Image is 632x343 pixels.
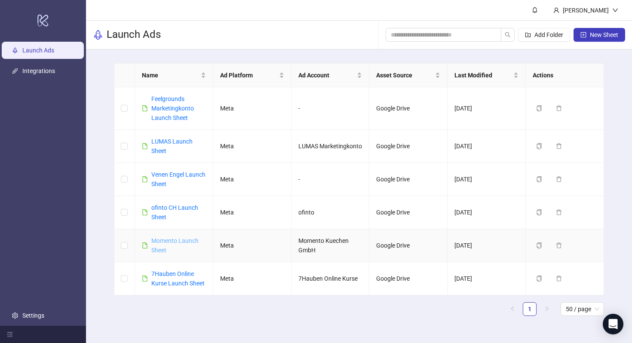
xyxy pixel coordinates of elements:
button: left [506,302,519,316]
span: copy [536,105,542,111]
td: - [291,87,370,130]
span: copy [536,143,542,149]
span: delete [556,176,562,182]
li: 1 [523,302,537,316]
span: Name [142,70,199,80]
span: left [510,306,515,311]
td: Meta [213,196,291,229]
a: ofinto CH Launch Sheet [151,204,198,220]
span: copy [536,176,542,182]
td: Meta [213,130,291,163]
span: folder-add [525,32,531,38]
td: Google Drive [369,196,448,229]
th: Ad Platform [213,64,291,87]
td: ofinto [291,196,370,229]
h3: Launch Ads [107,28,161,42]
span: file [142,176,148,182]
span: bell [532,7,538,13]
td: [DATE] [448,262,526,295]
span: delete [556,143,562,149]
a: LUMAS Launch Sheet [151,138,193,154]
th: Asset Source [369,64,448,87]
span: menu-fold [7,331,13,337]
span: delete [556,276,562,282]
span: Last Modified [454,70,512,80]
td: [DATE] [448,196,526,229]
span: Ad Platform [220,70,277,80]
span: right [544,306,549,311]
td: Google Drive [369,87,448,130]
span: file [142,276,148,282]
a: Feelgrounds Marketingkonto Launch Sheet [151,95,194,121]
span: New Sheet [590,31,618,38]
li: Previous Page [506,302,519,316]
a: 7Hauben Online Kurse Launch Sheet [151,270,205,287]
button: Add Folder [518,28,570,42]
td: Meta [213,262,291,295]
span: copy [536,242,542,248]
div: Page Size [561,302,604,316]
td: LUMAS Marketingkonto [291,130,370,163]
th: Ad Account [291,64,370,87]
th: Last Modified [448,64,526,87]
span: search [505,32,511,38]
button: right [540,302,554,316]
a: Launch Ads [22,47,54,54]
span: delete [556,209,562,215]
span: file [142,105,148,111]
th: Actions [526,64,604,87]
td: 7Hauben Online Kurse [291,262,370,295]
td: [DATE] [448,130,526,163]
td: Google Drive [369,229,448,262]
span: Asset Source [376,70,433,80]
span: Add Folder [534,31,563,38]
td: Meta [213,87,291,130]
a: Integrations [22,67,55,74]
span: 50 / page [566,303,599,315]
span: delete [556,242,562,248]
div: Open Intercom Messenger [603,314,623,334]
span: delete [556,105,562,111]
button: New Sheet [574,28,625,42]
a: 1 [523,303,536,315]
span: Ad Account [298,70,356,80]
span: rocket [93,30,103,40]
td: Momento Kuechen GmbH [291,229,370,262]
td: Google Drive [369,130,448,163]
span: file [142,143,148,149]
span: down [612,7,618,13]
div: [PERSON_NAME] [559,6,612,15]
td: [DATE] [448,87,526,130]
th: Name [135,64,213,87]
a: Momento Launch Sheet [151,237,199,254]
td: Google Drive [369,262,448,295]
span: file [142,242,148,248]
td: [DATE] [448,163,526,196]
span: file [142,209,148,215]
li: Next Page [540,302,554,316]
span: copy [536,209,542,215]
td: Meta [213,163,291,196]
a: Venen Engel Launch Sheet [151,171,206,187]
a: Settings [22,312,44,319]
span: copy [536,276,542,282]
span: user [553,7,559,13]
span: plus-square [580,32,586,38]
td: Google Drive [369,163,448,196]
td: [DATE] [448,229,526,262]
td: Meta [213,229,291,262]
td: - [291,163,370,196]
